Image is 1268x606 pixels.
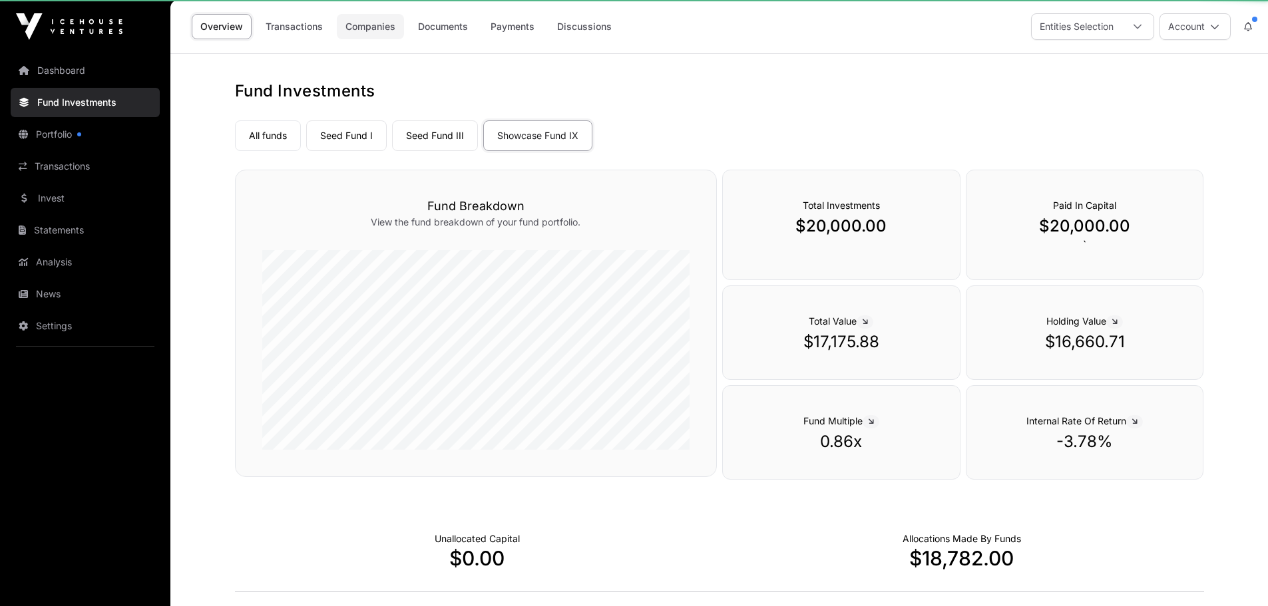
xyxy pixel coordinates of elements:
img: Icehouse Ventures Logo [16,13,122,40]
a: Portfolio [11,120,160,149]
p: Capital Deployed Into Companies [903,532,1021,545]
p: $20,000.00 [749,216,933,237]
a: Payments [482,14,543,39]
span: Total Value [809,315,873,327]
span: Paid In Capital [1053,200,1116,211]
a: Discussions [548,14,620,39]
p: $17,175.88 [749,331,933,353]
a: Invest [11,184,160,213]
a: Statements [11,216,160,245]
iframe: Chat Widget [1201,542,1268,606]
a: Transactions [11,152,160,181]
span: Internal Rate Of Return [1026,415,1143,426]
div: ` [966,170,1204,280]
button: Account [1160,13,1231,40]
div: Entities Selection [1032,14,1122,39]
span: Total Investments [803,200,880,211]
a: News [11,279,160,309]
a: Seed Fund III [392,120,478,151]
a: Settings [11,311,160,341]
p: $16,660.71 [993,331,1177,353]
h1: Fund Investments [235,80,1204,102]
a: Transactions [257,14,331,39]
p: -3.78% [993,431,1177,452]
p: View the fund breakdown of your fund portfolio. [262,216,690,229]
a: Overview [192,14,252,39]
a: Fund Investments [11,88,160,117]
a: Companies [337,14,404,39]
span: Holding Value [1046,315,1123,327]
p: $0.00 [235,546,720,570]
p: $20,000.00 [993,216,1177,237]
a: Dashboard [11,56,160,85]
a: Analysis [11,247,160,277]
a: Seed Fund I [306,120,387,151]
h3: Fund Breakdown [262,197,690,216]
p: 0.86x [749,431,933,452]
a: Showcase Fund IX [483,120,592,151]
p: Cash not yet allocated [435,532,520,545]
p: $18,782.00 [720,546,1204,570]
span: Fund Multiple [803,415,879,426]
a: All funds [235,120,301,151]
a: Documents [409,14,477,39]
